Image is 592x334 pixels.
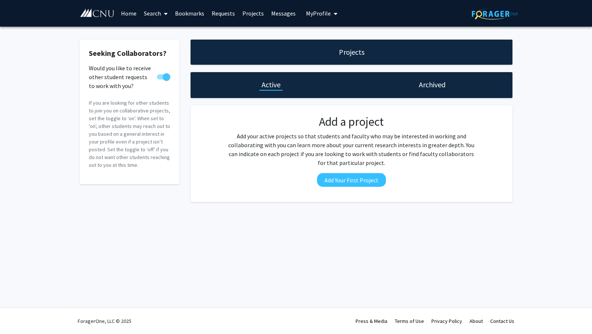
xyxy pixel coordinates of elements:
[6,301,31,328] iframe: Chat
[226,132,477,167] p: Add your active projects so that students and faculty who may be interested in working and collab...
[431,318,462,324] a: Privacy Policy
[356,318,387,324] a: Press & Media
[89,64,154,90] span: Would you like to receive other student requests to work with you?
[140,0,171,26] a: Search
[117,0,140,26] a: Home
[226,115,477,129] h2: Add a project
[89,49,170,58] h2: Seeking Collaborators?
[89,99,170,169] p: If you are looking for other students to join you on collaborative projects, set the toggle to ‘o...
[171,0,208,26] a: Bookmarks
[339,47,364,57] h1: Projects
[317,173,386,187] button: Add Your First Project
[208,0,239,26] a: Requests
[268,0,299,26] a: Messages
[395,318,424,324] a: Terms of Use
[490,318,514,324] a: Contact Us
[78,308,131,334] div: ForagerOne, LLC © 2025
[419,80,445,90] h1: Archived
[239,0,268,26] a: Projects
[470,318,483,324] a: About
[472,8,518,20] img: ForagerOne Logo
[262,80,280,90] h1: Active
[306,10,331,17] span: My Profile
[80,9,115,18] img: Christopher Newport University Logo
